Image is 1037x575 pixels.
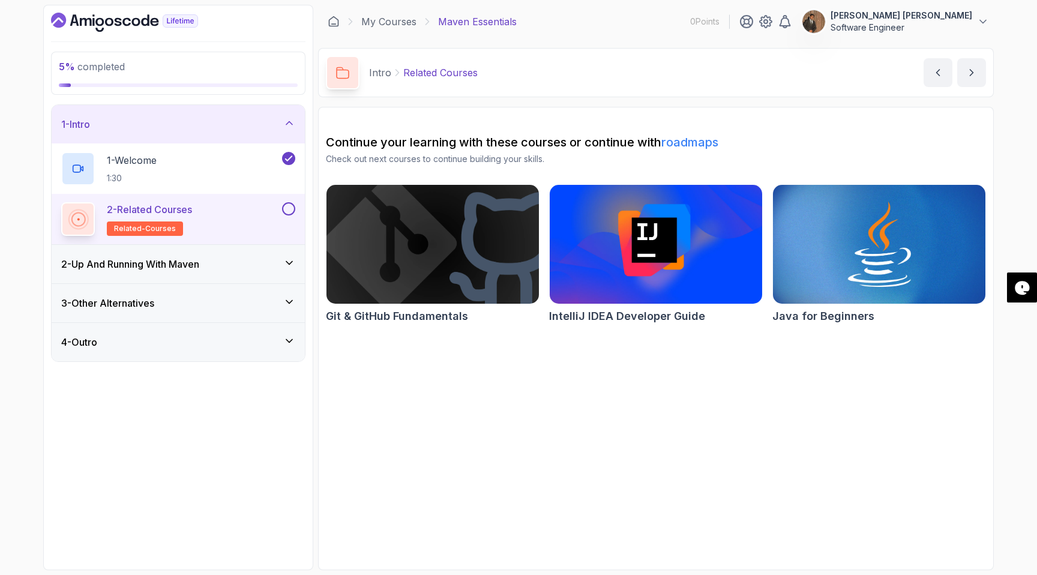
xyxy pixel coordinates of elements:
p: Check out next courses to continue building your skills. [326,153,986,165]
span: related-courses [114,224,176,233]
span: completed [59,61,125,73]
img: Java for Beginners card [773,185,985,304]
h2: Git & GitHub Fundamentals [326,308,468,325]
button: 1-Welcome1:30 [61,152,295,185]
button: 4-Outro [52,323,305,361]
img: user profile image [802,10,825,33]
h2: Continue your learning with these courses or continue with [326,134,986,151]
p: Maven Essentials [438,14,517,29]
h2: Java for Beginners [772,308,874,325]
h3: 1 - Intro [61,117,90,131]
a: roadmaps [661,135,718,149]
p: Intro [369,65,391,80]
a: Git & GitHub Fundamentals cardGit & GitHub Fundamentals [326,184,540,325]
p: 2 - Related Courses [107,202,192,217]
p: 1 - Welcome [107,153,157,167]
p: Related Courses [403,65,478,80]
button: next content [957,58,986,87]
p: Software Engineer [831,22,972,34]
p: 1:30 [107,172,157,184]
button: 2-Up And Running With Maven [52,245,305,283]
img: Git & GitHub Fundamentals card [326,185,539,304]
button: previous content [924,58,952,87]
img: IntelliJ IDEA Developer Guide card [550,185,762,304]
button: 2-Related Coursesrelated-courses [61,202,295,236]
h3: 4 - Outro [61,335,97,349]
button: 3-Other Alternatives [52,284,305,322]
button: user profile image[PERSON_NAME] [PERSON_NAME]Software Engineer [802,10,989,34]
p: 0 Points [690,16,720,28]
a: My Courses [361,14,416,29]
p: [PERSON_NAME] [PERSON_NAME] [831,10,972,22]
a: Dashboard [51,13,226,32]
h3: 2 - Up And Running With Maven [61,257,199,271]
h3: 3 - Other Alternatives [61,296,154,310]
button: 1-Intro [52,105,305,143]
a: Java for Beginners cardJava for Beginners [772,184,986,325]
a: IntelliJ IDEA Developer Guide cardIntelliJ IDEA Developer Guide [549,184,763,325]
span: 5 % [59,61,75,73]
h2: IntelliJ IDEA Developer Guide [549,308,705,325]
a: Dashboard [328,16,340,28]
